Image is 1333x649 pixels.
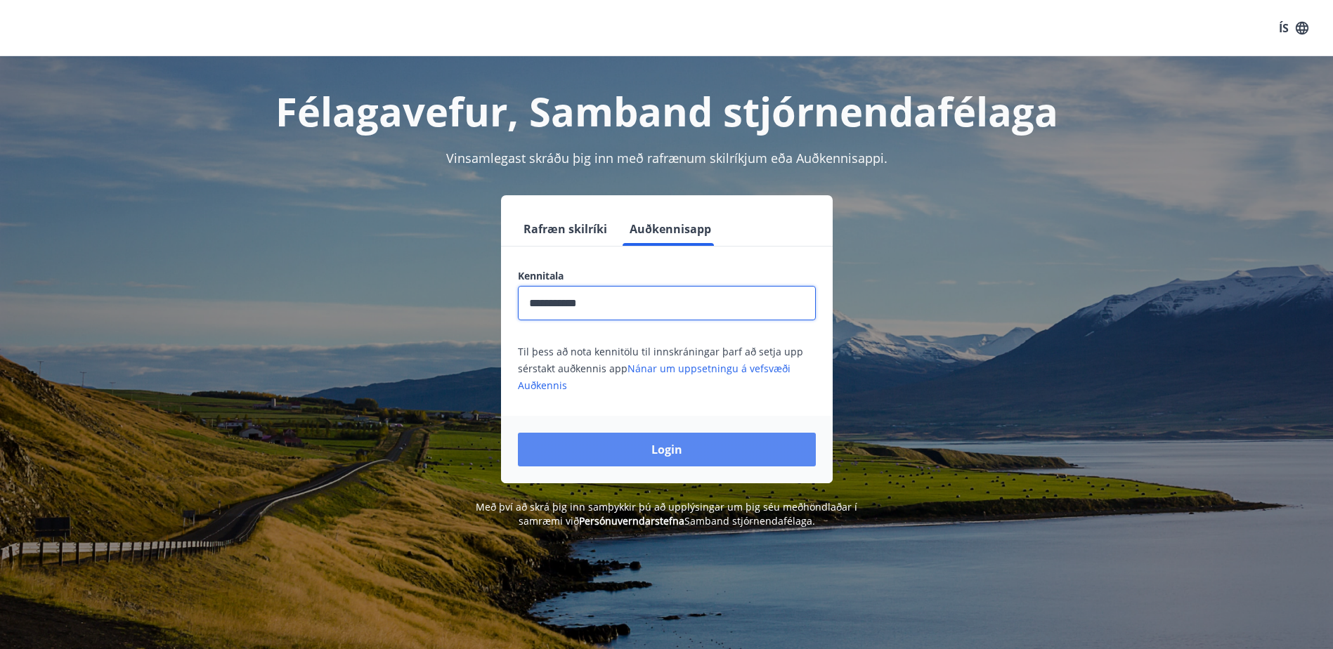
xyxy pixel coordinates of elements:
[518,269,816,283] label: Kennitala
[518,362,791,392] a: Nánar um uppsetningu á vefsvæði Auðkennis
[624,212,717,246] button: Auðkennisapp
[178,84,1156,138] h1: Félagavefur, Samband stjórnendafélaga
[518,212,613,246] button: Rafræn skilríki
[1271,15,1316,41] button: ÍS
[446,150,887,166] span: Vinsamlegast skráðu þig inn með rafrænum skilríkjum eða Auðkennisappi.
[518,345,803,392] span: Til þess að nota kennitölu til innskráningar þarf að setja upp sérstakt auðkennis app
[579,514,684,527] a: Persónuverndarstefna
[518,433,816,466] button: Login
[476,500,857,527] span: Með því að skrá þig inn samþykkir þú að upplýsingar um þig séu meðhöndlaðar í samræmi við Samband...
